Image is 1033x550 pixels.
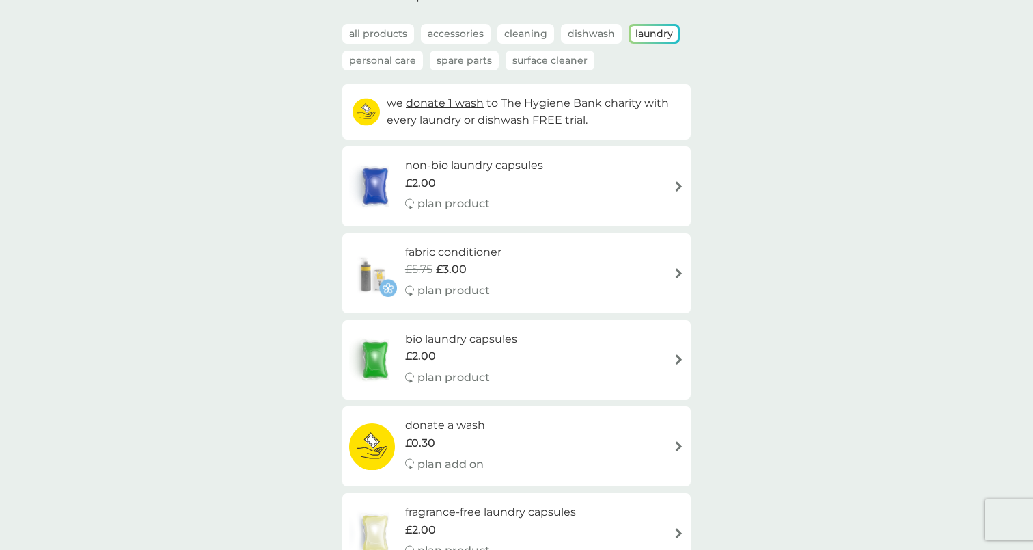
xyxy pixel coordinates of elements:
[387,94,680,129] p: we to The Hygiene Bank charity with every laundry or dishwash FREE trial.
[349,162,401,210] img: non-bio laundry capsules
[674,268,684,278] img: arrow right
[631,26,678,42] button: Laundry
[417,369,490,387] p: plan product
[417,195,490,213] p: plan product
[349,336,401,384] img: bio laundry capsules
[674,181,684,192] img: arrow right
[342,24,414,44] button: all products
[417,282,490,300] p: plan product
[405,417,485,434] h6: donate a wash
[405,330,517,348] h6: bio laundry capsules
[405,244,501,261] h6: fabric conditioner
[674,528,684,538] img: arrow right
[342,51,423,70] button: Personal Care
[406,96,484,109] span: donate 1 wash
[674,354,684,365] img: arrow right
[405,348,436,365] span: £2.00
[405,434,435,452] span: £0.30
[417,456,484,473] p: plan add on
[497,24,554,44] button: Cleaning
[405,503,576,521] h6: fragrance-free laundry capsules
[405,261,432,278] span: £5.75
[436,261,467,278] span: £3.00
[506,51,594,70] button: Surface Cleaner
[405,174,436,192] span: £2.00
[405,521,436,539] span: £2.00
[349,249,397,297] img: fabric conditioner
[349,423,395,471] img: donate a wash
[561,24,622,44] button: Dishwash
[421,24,491,44] button: Accessories
[405,157,543,174] h6: non-bio laundry capsules
[674,441,684,451] img: arrow right
[430,51,499,70] button: Spare Parts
